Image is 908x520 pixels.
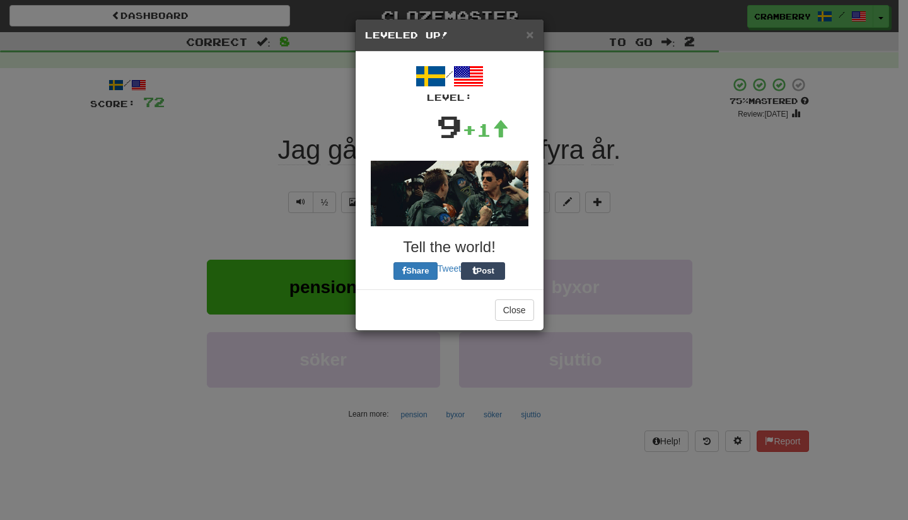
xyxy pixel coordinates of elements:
div: / [365,61,534,104]
div: +1 [462,117,509,142]
button: Post [461,262,505,280]
img: topgun-769e91374289d1a7cee4bdcce2229f64f1fa97f7cbbef9a35b896cb17c9c8419.gif [371,161,528,226]
div: 9 [436,104,462,148]
h3: Tell the world! [365,239,534,255]
span: × [526,27,533,42]
button: Close [526,28,533,41]
h5: Leveled Up! [365,29,534,42]
button: Close [495,299,534,321]
button: Share [393,262,438,280]
div: Level: [365,91,534,104]
a: Tweet [438,263,461,274]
